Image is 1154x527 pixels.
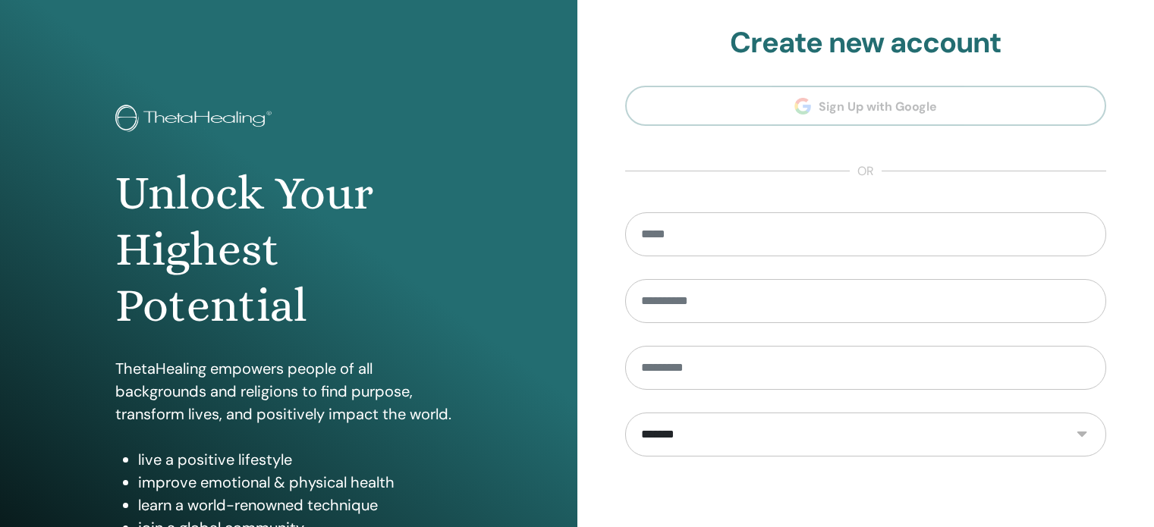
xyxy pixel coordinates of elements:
[138,448,462,471] li: live a positive lifestyle
[625,26,1107,61] h2: Create new account
[138,471,462,494] li: improve emotional & physical health
[115,165,462,334] h1: Unlock Your Highest Potential
[138,494,462,516] li: learn a world-renowned technique
[850,162,882,180] span: or
[115,357,462,425] p: ThetaHealing empowers people of all backgrounds and religions to find purpose, transform lives, a...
